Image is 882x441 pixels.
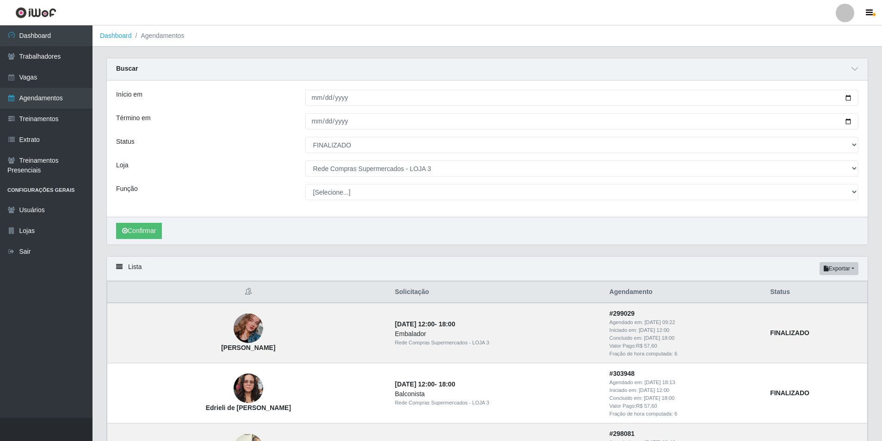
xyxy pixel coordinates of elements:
[644,335,674,341] time: [DATE] 18:00
[610,394,759,402] div: Concluido em:
[395,380,435,388] time: [DATE] 12:00
[116,113,151,123] label: Término em
[438,320,455,328] time: 18:00
[639,387,669,393] time: [DATE] 12:00
[610,402,759,410] div: Valor Pago: R$ 57,60
[395,389,598,399] div: Balconista
[610,386,759,394] div: Iniciado em:
[604,282,765,303] th: Agendamento
[438,380,455,388] time: 18:00
[610,350,759,358] div: Fração de hora computada: 6
[395,339,598,347] div: Rede Compras Supermercados - LOJA 3
[93,25,882,47] nav: breadcrumb
[770,329,809,337] strong: FINALIZADO
[610,410,759,418] div: Fração de hora computada: 6
[610,326,759,334] div: Iniciado em:
[765,282,867,303] th: Status
[610,379,759,386] div: Agendado em:
[395,320,435,328] time: [DATE] 12:00
[610,318,759,326] div: Agendado em:
[395,320,455,328] strong: -
[820,262,858,275] button: Exportar
[206,404,291,411] strong: Edrieli de [PERSON_NAME]
[132,31,185,41] li: Agendamentos
[639,327,669,333] time: [DATE] 12:00
[305,113,858,129] input: 00/00/0000
[100,32,132,39] a: Dashboard
[107,257,868,281] div: Lista
[770,389,809,397] strong: FINALIZADO
[610,430,635,437] strong: # 298081
[116,137,135,147] label: Status
[15,7,56,18] img: CoreUI Logo
[234,302,263,355] img: Anna Heloisa Gomes Porto
[644,395,674,401] time: [DATE] 18:00
[644,380,675,385] time: [DATE] 18:13
[610,334,759,342] div: Concluido em:
[610,370,635,377] strong: # 303948
[395,399,598,407] div: Rede Compras Supermercados - LOJA 3
[644,319,675,325] time: [DATE] 09:22
[221,344,275,351] strong: [PERSON_NAME]
[389,282,604,303] th: Solicitação
[610,342,759,350] div: Valor Pago: R$ 57,60
[234,362,263,415] img: Edrieli de jesus Araújo
[395,329,598,339] div: Embalador
[116,184,138,194] label: Função
[610,310,635,317] strong: # 299029
[305,90,858,106] input: 00/00/0000
[116,223,162,239] button: Confirmar
[395,380,455,388] strong: -
[116,90,142,99] label: Início em
[116,160,128,170] label: Loja
[116,65,138,72] strong: Buscar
